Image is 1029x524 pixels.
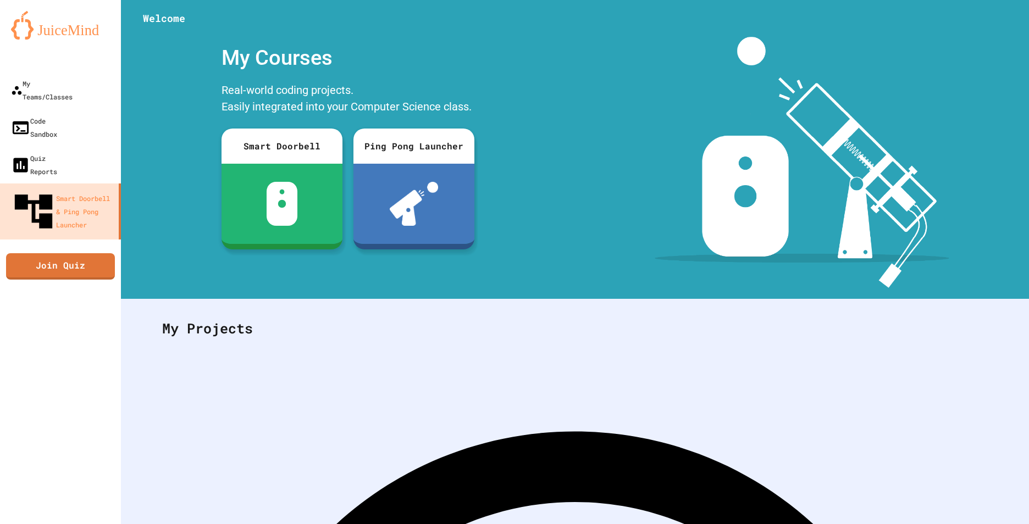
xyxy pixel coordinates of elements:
div: Code Sandbox [11,114,57,141]
div: Ping Pong Launcher [353,129,474,164]
div: Quiz Reports [11,152,57,178]
div: My Courses [216,37,480,79]
a: Join Quiz [6,253,115,280]
div: My Projects [151,307,999,350]
div: Real-world coding projects. Easily integrated into your Computer Science class. [216,79,480,120]
img: logo-orange.svg [11,11,110,40]
img: ppl-with-ball.png [390,182,439,226]
img: sdb-white.svg [267,182,298,226]
div: Smart Doorbell & Ping Pong Launcher [11,189,114,234]
div: Smart Doorbell [222,129,342,164]
div: My Teams/Classes [11,77,73,103]
img: banner-image-my-projects.png [655,37,949,288]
